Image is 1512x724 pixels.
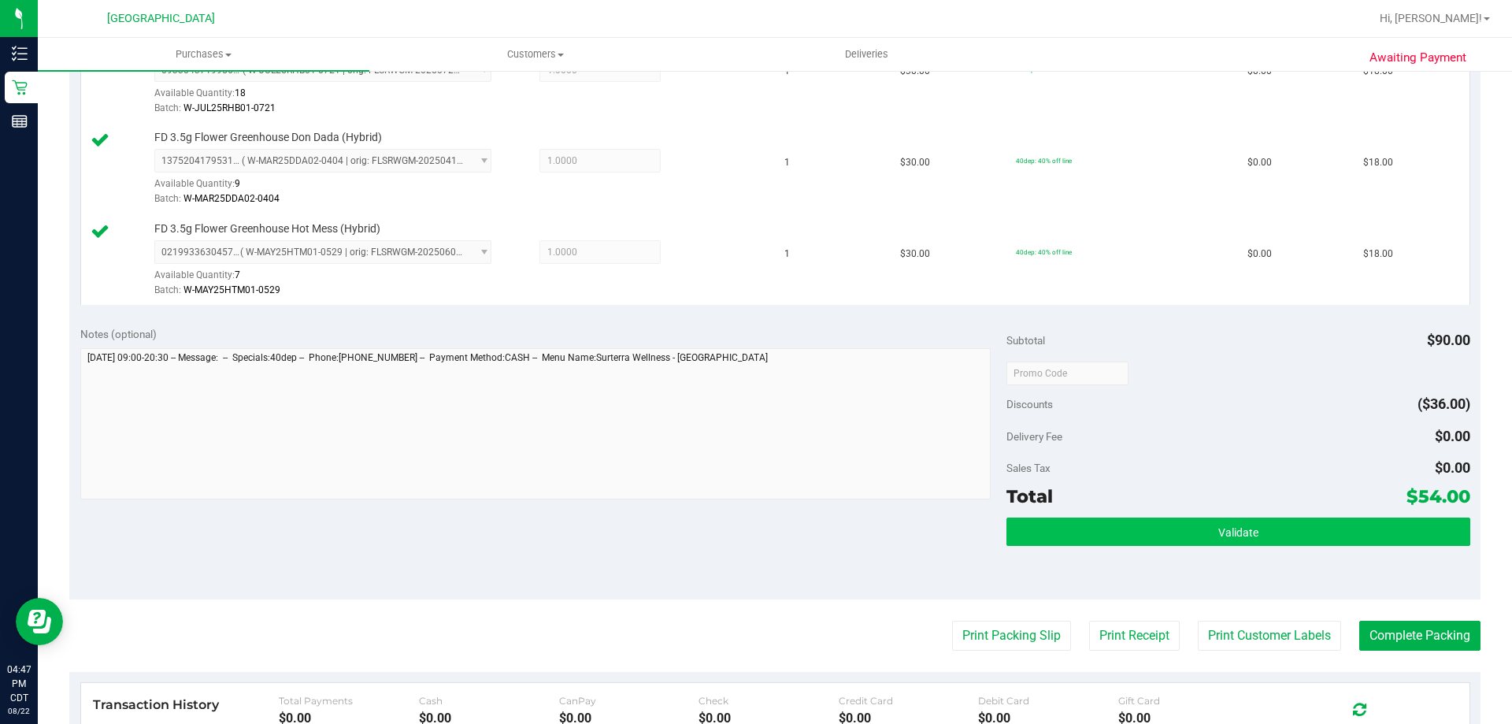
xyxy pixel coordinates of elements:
[12,46,28,61] inline-svg: Inventory
[1435,428,1470,444] span: $0.00
[183,193,280,204] span: W-MAR25DDA02-0404
[1218,526,1258,539] span: Validate
[1363,155,1393,170] span: $18.00
[419,695,559,707] div: Cash
[1369,49,1466,67] span: Awaiting Payment
[824,47,910,61] span: Deliveries
[183,284,280,295] span: W-MAY25HTM01-0529
[1016,248,1072,256] span: 40dep: 40% off line
[784,155,790,170] span: 1
[1363,247,1393,262] span: $18.00
[699,695,839,707] div: Check
[154,264,509,295] div: Available Quantity:
[900,247,930,262] span: $30.00
[154,193,181,204] span: Batch:
[7,705,31,717] p: 08/22
[1006,362,1128,385] input: Promo Code
[952,621,1071,651] button: Print Packing Slip
[1089,621,1180,651] button: Print Receipt
[12,113,28,129] inline-svg: Reports
[154,284,181,295] span: Batch:
[784,247,790,262] span: 1
[369,38,701,71] a: Customers
[12,80,28,95] inline-svg: Retail
[1417,395,1470,412] span: ($36.00)
[1247,247,1272,262] span: $0.00
[80,328,157,340] span: Notes (optional)
[235,87,246,98] span: 18
[1247,155,1272,170] span: $0.00
[7,663,31,705] p: 04:47 PM CDT
[183,102,276,113] span: W-JUL25RHB01-0721
[1380,12,1482,24] span: Hi, [PERSON_NAME]!
[38,47,369,61] span: Purchases
[1359,621,1480,651] button: Complete Packing
[1016,157,1072,165] span: 40dep: 40% off line
[1427,332,1470,348] span: $90.00
[279,695,419,707] div: Total Payments
[839,695,979,707] div: Credit Card
[978,695,1118,707] div: Debit Card
[1435,459,1470,476] span: $0.00
[154,82,509,113] div: Available Quantity:
[1198,621,1341,651] button: Print Customer Labels
[1006,390,1053,418] span: Discounts
[1006,462,1051,474] span: Sales Tax
[154,173,509,203] div: Available Quantity:
[701,38,1032,71] a: Deliveries
[235,178,240,189] span: 9
[1006,485,1053,507] span: Total
[16,598,63,645] iframe: Resource center
[154,102,181,113] span: Batch:
[107,12,215,25] span: [GEOGRAPHIC_DATA]
[1118,695,1258,707] div: Gift Card
[1006,430,1062,443] span: Delivery Fee
[154,130,382,145] span: FD 3.5g Flower Greenhouse Don Dada (Hybrid)
[1006,518,1469,546] button: Validate
[154,221,380,236] span: FD 3.5g Flower Greenhouse Hot Mess (Hybrid)
[38,38,369,71] a: Purchases
[1006,334,1045,347] span: Subtotal
[235,269,240,280] span: 7
[370,47,700,61] span: Customers
[559,695,699,707] div: CanPay
[900,155,930,170] span: $30.00
[1406,485,1470,507] span: $54.00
